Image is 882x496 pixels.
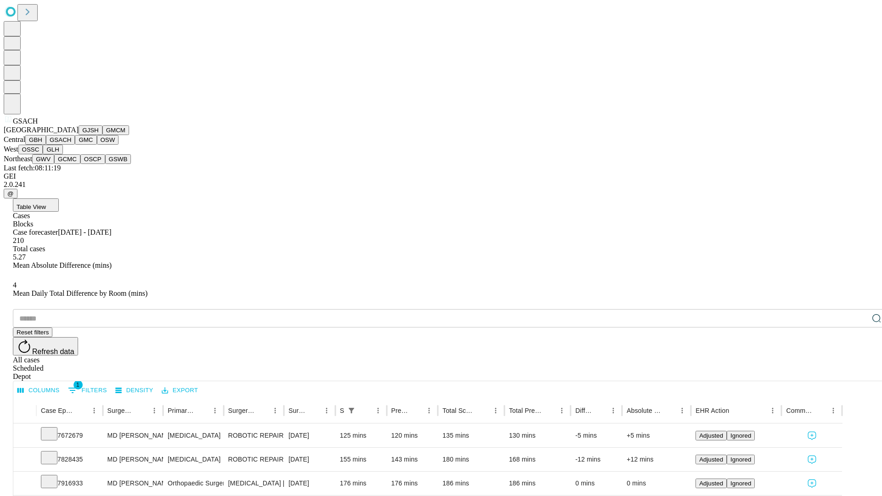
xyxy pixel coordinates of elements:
[509,407,542,414] div: Total Predicted Duration
[391,448,434,471] div: 143 mins
[32,348,74,355] span: Refresh data
[627,424,686,447] div: +5 mins
[391,472,434,495] div: 176 mins
[695,431,727,440] button: Adjusted
[4,189,17,198] button: @
[75,404,88,417] button: Sort
[340,407,344,414] div: Scheduled In Room Duration
[58,228,111,236] span: [DATE] - [DATE]
[766,404,779,417] button: Menu
[4,145,18,153] span: West
[476,404,489,417] button: Sort
[627,407,662,414] div: Absolute Difference
[107,472,158,495] div: MD [PERSON_NAME]
[4,172,878,180] div: GEI
[13,198,59,212] button: Table View
[13,253,26,261] span: 5.27
[228,407,255,414] div: Surgery Name
[288,448,331,471] div: [DATE]
[340,424,382,447] div: 125 mins
[18,145,43,154] button: OSSC
[699,480,723,487] span: Adjusted
[695,479,727,488] button: Adjusted
[676,404,689,417] button: Menu
[102,125,129,135] button: GMCM
[340,472,382,495] div: 176 mins
[79,125,102,135] button: GJSH
[4,126,79,134] span: [GEOGRAPHIC_DATA]
[7,190,14,197] span: @
[509,448,566,471] div: 168 mins
[575,448,617,471] div: -12 mins
[307,404,320,417] button: Sort
[107,448,158,471] div: MD [PERSON_NAME] Md
[41,407,74,414] div: Case Epic Id
[372,404,384,417] button: Menu
[148,404,161,417] button: Menu
[13,261,112,269] span: Mean Absolute Difference (mins)
[32,154,54,164] button: GWV
[168,448,219,471] div: [MEDICAL_DATA]
[594,404,607,417] button: Sort
[13,337,78,355] button: Refresh data
[4,180,878,189] div: 2.0.241
[80,154,105,164] button: OSCP
[555,404,568,417] button: Menu
[168,472,219,495] div: Orthopaedic Surgery
[41,424,98,447] div: 7672679
[4,164,61,172] span: Last fetch: 08:11:19
[423,404,435,417] button: Menu
[345,404,358,417] div: 1 active filter
[13,237,24,244] span: 210
[663,404,676,417] button: Sort
[288,407,306,414] div: Surgery Date
[288,424,331,447] div: [DATE]
[228,424,279,447] div: ROBOTIC REPAIR INITIAL [MEDICAL_DATA] REDUCIBLE AGE [DEMOGRAPHIC_DATA] OR MORE
[442,407,475,414] div: Total Scheduled Duration
[228,448,279,471] div: ROBOTIC REPAIR INITIAL INCISIONAL /VENTRAL [MEDICAL_DATA] REDUCIBLE
[730,480,751,487] span: Ignored
[168,424,219,447] div: [MEDICAL_DATA]
[391,407,409,414] div: Predicted In Room Duration
[75,135,96,145] button: GMC
[727,431,755,440] button: Ignored
[786,407,813,414] div: Comments
[13,245,45,253] span: Total cases
[43,145,62,154] button: GLH
[359,404,372,417] button: Sort
[442,472,500,495] div: 186 mins
[699,456,723,463] span: Adjusted
[17,203,46,210] span: Table View
[730,432,751,439] span: Ignored
[41,448,98,471] div: 7828435
[113,383,156,398] button: Density
[13,228,58,236] span: Case forecaster
[105,154,131,164] button: GSWB
[575,407,593,414] div: Difference
[13,117,38,125] span: GSACH
[97,135,119,145] button: OSW
[727,479,755,488] button: Ignored
[410,404,423,417] button: Sort
[543,404,555,417] button: Sort
[340,448,382,471] div: 155 mins
[269,404,282,417] button: Menu
[607,404,620,417] button: Menu
[107,424,158,447] div: MD [PERSON_NAME] Md
[17,329,49,336] span: Reset filters
[25,135,46,145] button: GBH
[135,404,148,417] button: Sort
[256,404,269,417] button: Sort
[4,155,32,163] span: Northeast
[168,407,194,414] div: Primary Service
[509,424,566,447] div: 130 mins
[699,432,723,439] span: Adjusted
[41,472,98,495] div: 7916933
[54,154,80,164] button: GCMC
[13,289,147,297] span: Mean Daily Total Difference by Room (mins)
[695,455,727,464] button: Adjusted
[209,404,221,417] button: Menu
[695,407,729,414] div: EHR Action
[73,380,83,389] span: 1
[66,383,109,398] button: Show filters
